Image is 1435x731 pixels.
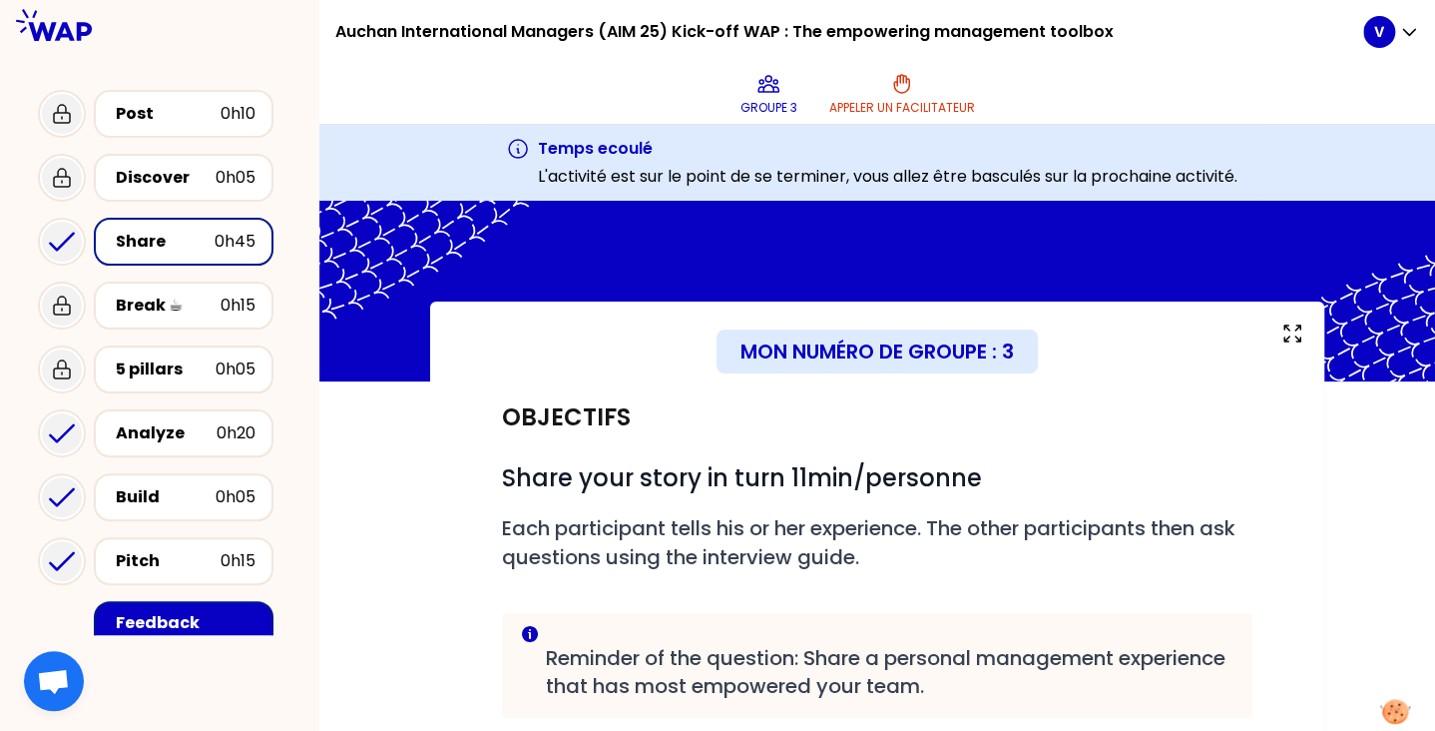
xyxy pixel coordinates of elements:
div: 0h15 [221,549,255,573]
div: Discover [116,166,216,190]
p: L'activité est sur le point de se terminer, vous allez être basculés sur la prochaine activité. [538,165,1237,189]
div: Pitch [116,549,221,573]
div: 0h15 [221,294,255,318]
div: 0h05 [216,485,255,509]
div: Analyze [116,421,217,445]
div: Открытый чат [24,651,84,711]
p: Groupe 3 [740,100,797,116]
p: V [1374,22,1384,42]
span: Reminder of the question: Share a personal management experience that has most empowered your team. [546,644,1230,700]
div: 0h20 [217,421,255,445]
span: Each participant tells his or her experience. The other participants then ask questions using the... [502,514,1240,571]
button: Appeler un facilitateur [821,64,983,124]
div: Share [116,230,215,254]
div: Mon numéro de groupe : 3 [717,330,1038,373]
p: Appeler un facilitateur [829,100,975,116]
div: Build [116,485,216,509]
h2: Objectifs [502,401,631,433]
div: Post [116,102,221,126]
div: 5 pillars [116,358,216,381]
button: Groupe 3 [732,64,805,124]
button: V [1363,16,1419,48]
span: Share your story in turn 11min/personne [502,461,982,494]
div: 0h05 [216,358,255,381]
div: 0h05 [216,166,255,190]
h3: Temps ecoulé [538,137,1237,161]
div: Feedback [116,611,255,635]
div: 0h45 [215,230,255,254]
div: Break ☕ [116,294,221,318]
div: 0h10 [221,102,255,126]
